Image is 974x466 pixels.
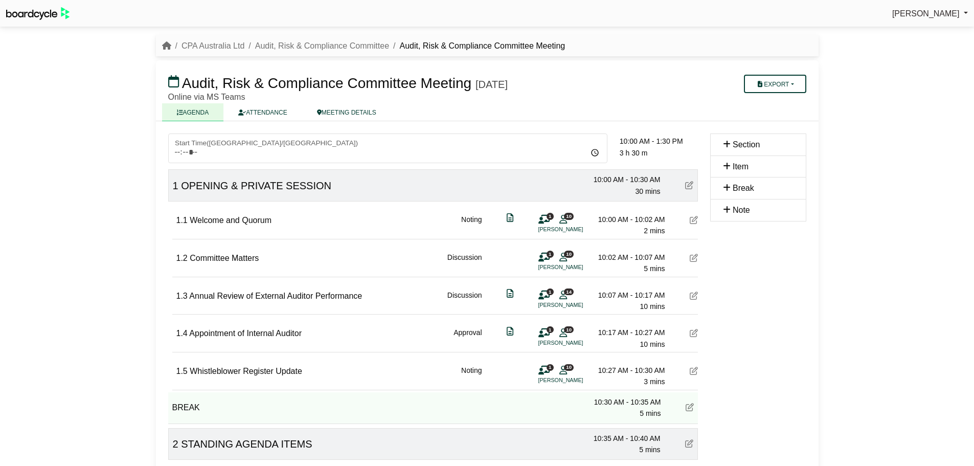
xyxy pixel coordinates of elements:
[547,326,554,333] span: 1
[389,39,565,53] li: Audit, Risk & Compliance Committee Meeting
[176,329,188,338] span: 1.4
[162,39,565,53] nav: breadcrumb
[447,290,482,313] div: Discussion
[547,251,554,257] span: 1
[538,376,615,385] li: [PERSON_NAME]
[640,340,665,348] span: 10 mins
[733,184,754,192] span: Break
[733,140,760,149] span: Section
[538,339,615,347] li: [PERSON_NAME]
[223,103,302,121] a: ATTENDANCE
[168,93,245,101] span: Online via MS Teams
[447,252,482,275] div: Discussion
[538,301,615,309] li: [PERSON_NAME]
[564,213,574,219] span: 10
[173,180,178,191] span: 1
[176,292,188,300] span: 1.3
[189,292,362,300] span: Annual Review of External Auditor Performance
[594,290,665,301] div: 10:07 AM - 10:17 AM
[176,216,188,225] span: 1.1
[190,216,271,225] span: Welcome and Quorum
[176,367,188,375] span: 1.5
[892,7,968,20] a: [PERSON_NAME]
[181,438,312,450] span: STANDING AGENDA ITEMS
[733,206,750,214] span: Note
[594,365,665,376] div: 10:27 AM - 10:30 AM
[590,396,661,408] div: 10:30 AM - 10:35 AM
[644,264,665,273] span: 5 mins
[475,78,508,91] div: [DATE]
[538,225,615,234] li: [PERSON_NAME]
[176,254,188,262] span: 1.2
[564,289,574,295] span: 14
[461,365,482,388] div: Noting
[173,438,178,450] span: 2
[302,103,391,121] a: MEETING DETAILS
[190,367,302,375] span: Whistleblower Register Update
[564,251,574,257] span: 10
[182,75,471,91] span: Audit, Risk & Compliance Committee Meeting
[255,41,389,50] a: Audit, Risk & Compliance Committee
[594,252,665,263] div: 10:02 AM - 10:07 AM
[162,103,224,121] a: AGENDA
[620,149,647,157] span: 3 h 30 m
[892,9,960,18] span: [PERSON_NAME]
[172,403,200,412] span: BREAK
[639,446,660,454] span: 5 mins
[644,227,665,235] span: 2 mins
[594,214,665,225] div: 10:00 AM - 10:02 AM
[564,326,574,333] span: 10
[547,364,554,371] span: 1
[454,327,482,350] div: Approval
[564,364,574,371] span: 10
[461,214,482,237] div: Noting
[538,263,615,272] li: [PERSON_NAME]
[189,329,302,338] span: Appointment of Internal Auditor
[744,75,806,93] button: Export
[547,213,554,219] span: 1
[620,136,698,147] div: 10:00 AM - 1:30 PM
[182,41,244,50] a: CPA Australia Ltd
[589,174,661,185] div: 10:00 AM - 10:30 AM
[644,378,665,386] span: 3 mins
[190,254,259,262] span: Committee Matters
[640,302,665,310] span: 10 mins
[6,7,70,20] img: BoardcycleBlackGreen-aaafeed430059cb809a45853b8cf6d952af9d84e6e89e1f1685b34bfd5cb7d64.svg
[733,162,749,171] span: Item
[181,180,331,191] span: OPENING & PRIVATE SESSION
[640,409,661,417] span: 5 mins
[594,327,665,338] div: 10:17 AM - 10:27 AM
[547,289,554,295] span: 1
[635,187,660,195] span: 30 mins
[589,433,661,444] div: 10:35 AM - 10:40 AM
